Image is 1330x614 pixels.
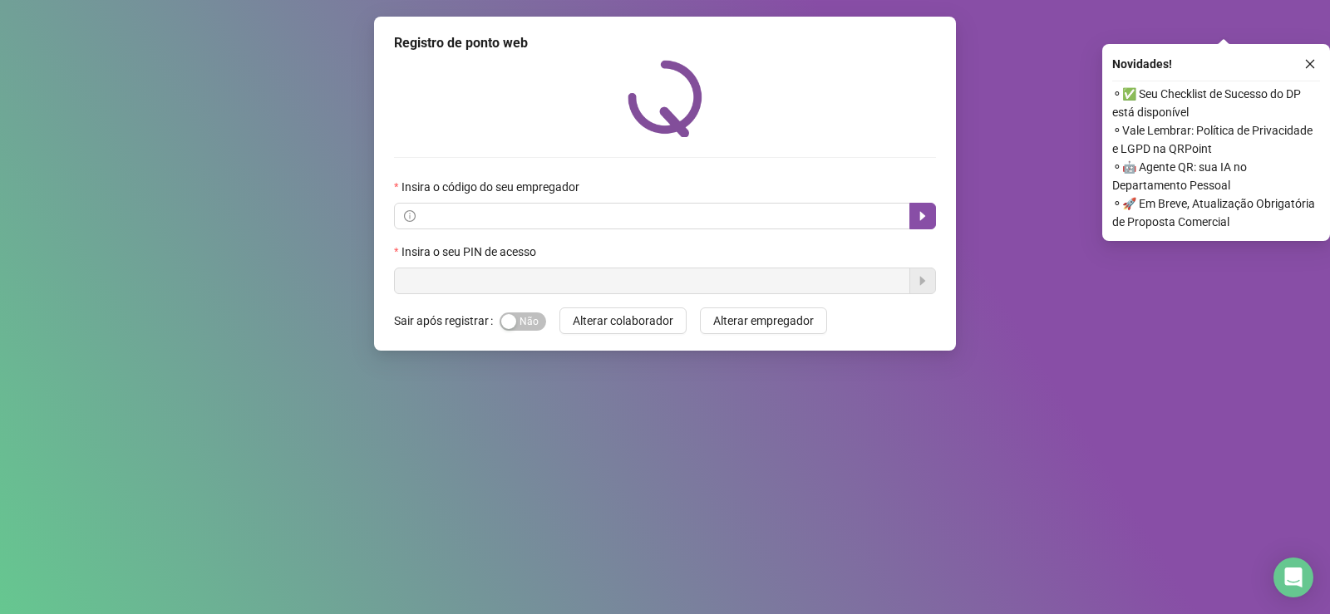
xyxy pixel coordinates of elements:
span: Alterar empregador [713,312,814,330]
span: ⚬ 🚀 Em Breve, Atualização Obrigatória de Proposta Comercial [1112,194,1320,231]
span: ⚬ ✅ Seu Checklist de Sucesso do DP está disponível [1112,85,1320,121]
span: caret-right [916,209,929,223]
div: Open Intercom Messenger [1273,558,1313,597]
label: Insira o código do seu empregador [394,178,590,196]
span: close [1304,58,1316,70]
button: Alterar colaborador [559,307,687,334]
img: QRPoint [628,60,702,137]
button: Alterar empregador [700,307,827,334]
span: Novidades ! [1112,55,1172,73]
span: Alterar colaborador [573,312,673,330]
label: Sair após registrar [394,307,500,334]
span: ⚬ 🤖 Agente QR: sua IA no Departamento Pessoal [1112,158,1320,194]
span: info-circle [404,210,416,222]
div: Registro de ponto web [394,33,936,53]
label: Insira o seu PIN de acesso [394,243,547,261]
span: ⚬ Vale Lembrar: Política de Privacidade e LGPD na QRPoint [1112,121,1320,158]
